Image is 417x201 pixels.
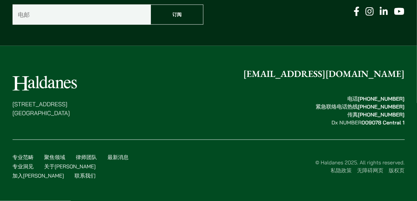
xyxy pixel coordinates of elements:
[13,154,34,161] a: 专业范畴
[315,159,404,166] font: © Haldanes 2025. All rights reserved.
[44,163,96,170] a: 关于[PERSON_NAME]
[13,100,68,108] font: [STREET_ADDRESS]
[358,103,405,110] font: [PHONE_NUMBER]
[13,76,77,91] img: Logo of Haldanes
[13,5,151,25] input: 电邮
[13,163,34,170] a: 专业洞见
[108,154,129,161] a: 最新消息
[389,167,405,174] a: 版权页
[347,95,358,102] font: 电话
[151,5,203,25] input: 订阅
[44,154,65,161] a: 聚焦领域
[76,154,97,161] a: 律师团队
[243,68,405,80] a: [EMAIL_ADDRESS][DOMAIN_NAME]
[331,167,352,174] a: 私隐政策
[362,119,404,126] font: 009078 Central 1
[13,109,70,117] font: [GEOGRAPHIC_DATA]
[331,119,362,126] font: Dx NUMBER
[347,111,358,118] font: 传真
[358,95,405,102] font: [PHONE_NUMBER]
[316,103,358,110] font: 紧急联络电话热线
[13,173,64,179] a: 加入[PERSON_NAME]
[357,167,384,174] a: 无障碍网页
[75,173,96,179] a: 联系我们
[358,111,405,118] font: [PHONE_NUMBER]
